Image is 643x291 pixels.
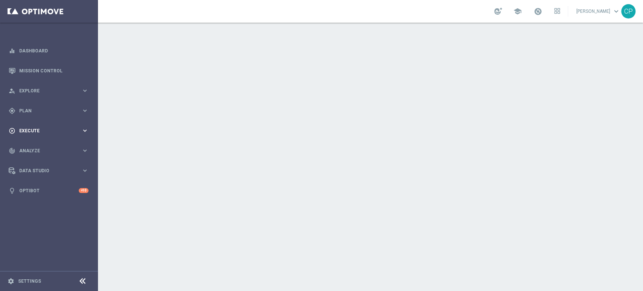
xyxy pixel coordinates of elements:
[19,89,81,93] span: Explore
[19,149,81,153] span: Analyze
[8,188,89,194] button: lightbulb Optibot +10
[19,168,81,173] span: Data Studio
[9,87,15,94] i: person_search
[8,88,89,94] button: person_search Explore keyboard_arrow_right
[81,127,89,134] i: keyboard_arrow_right
[612,7,620,15] span: keyboard_arrow_down
[81,107,89,114] i: keyboard_arrow_right
[8,48,89,54] button: equalizer Dashboard
[8,148,89,154] button: track_changes Analyze keyboard_arrow_right
[9,127,81,134] div: Execute
[8,278,14,285] i: settings
[9,147,15,154] i: track_changes
[19,109,81,113] span: Plan
[19,41,89,61] a: Dashboard
[9,41,89,61] div: Dashboard
[19,181,79,201] a: Optibot
[9,87,81,94] div: Explore
[81,167,89,174] i: keyboard_arrow_right
[576,6,621,17] a: [PERSON_NAME]keyboard_arrow_down
[81,147,89,154] i: keyboard_arrow_right
[8,128,89,134] button: play_circle_outline Execute keyboard_arrow_right
[9,167,81,174] div: Data Studio
[9,147,81,154] div: Analyze
[19,129,81,133] span: Execute
[9,47,15,54] i: equalizer
[9,107,81,114] div: Plan
[621,4,635,18] div: CP
[8,168,89,174] button: Data Studio keyboard_arrow_right
[9,187,15,194] i: lightbulb
[8,68,89,74] button: Mission Control
[8,108,89,114] button: gps_fixed Plan keyboard_arrow_right
[513,7,522,15] span: school
[9,181,89,201] div: Optibot
[19,61,89,81] a: Mission Control
[9,107,15,114] i: gps_fixed
[79,188,89,193] div: +10
[9,61,89,81] div: Mission Control
[9,127,15,134] i: play_circle_outline
[81,87,89,94] i: keyboard_arrow_right
[18,279,41,283] a: Settings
